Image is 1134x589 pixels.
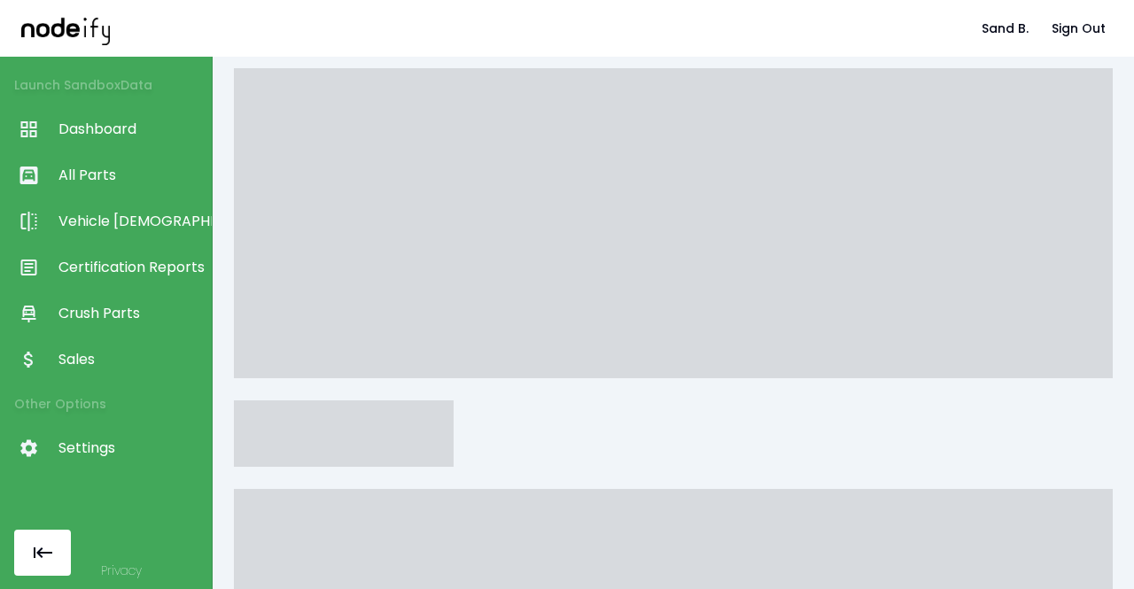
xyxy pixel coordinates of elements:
[21,12,110,44] img: nodeify
[58,303,203,324] span: Crush Parts
[58,165,203,186] span: All Parts
[1045,12,1113,45] button: Sign Out
[975,12,1036,45] button: Sand B.
[58,257,203,278] span: Certification Reports
[58,438,203,459] span: Settings
[58,211,203,232] span: Vehicle [DEMOGRAPHIC_DATA]
[101,562,142,579] a: Privacy
[58,119,203,140] span: Dashboard
[58,349,203,370] span: Sales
